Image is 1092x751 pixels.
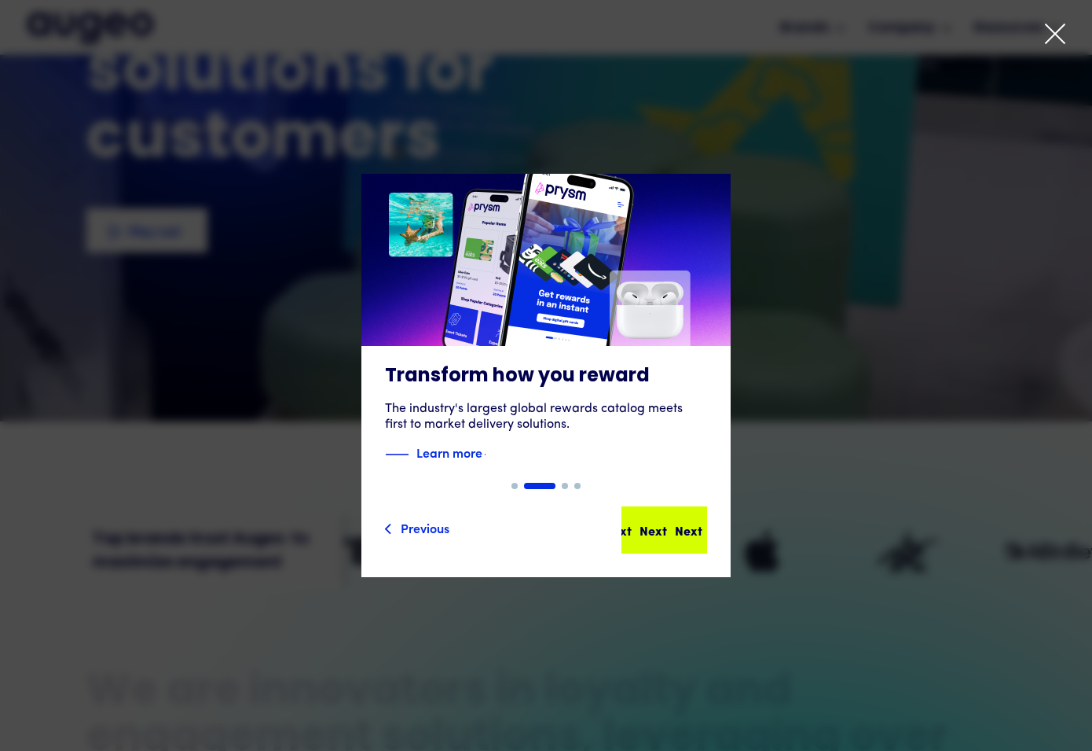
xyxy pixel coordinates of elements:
[484,445,508,464] img: Blue text arrow
[675,521,702,539] div: Next
[385,365,707,388] h3: Transform how you reward
[574,483,581,489] div: Show slide 4 of 4
[401,518,449,537] div: Previous
[511,483,518,489] div: Show slide 1 of 4
[524,483,555,489] div: Show slide 2 of 4
[385,445,409,464] img: Blue decorative line
[416,444,482,461] strong: Learn more
[361,174,731,483] a: Transform how you rewardThe industry's largest global rewards catalog meets first to market deliv...
[562,483,568,489] div: Show slide 3 of 4
[639,521,667,539] div: Next
[621,506,707,554] a: NextNextNext
[385,401,707,433] div: The industry's largest global rewards catalog meets first to market delivery solutions.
